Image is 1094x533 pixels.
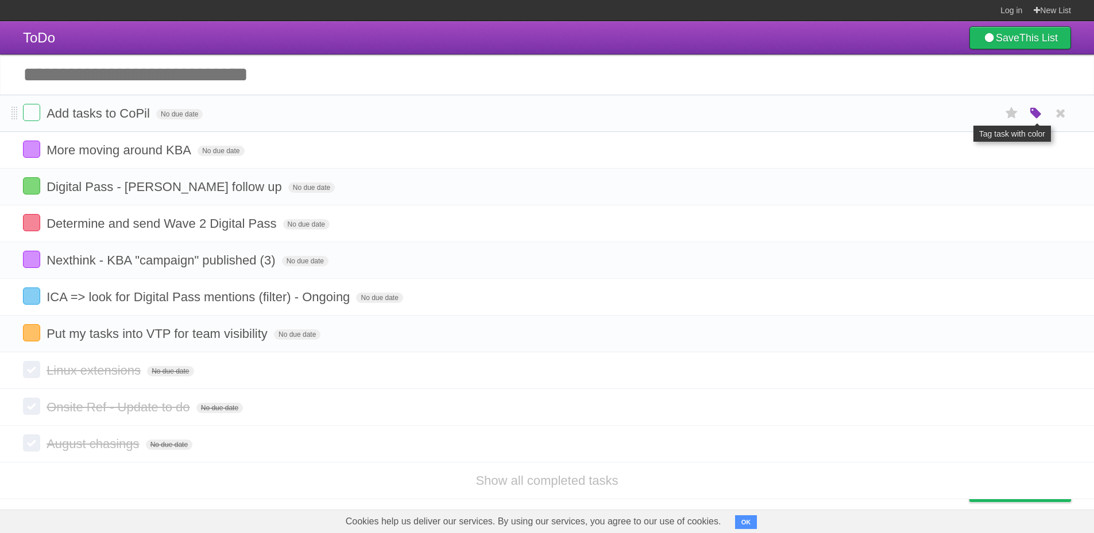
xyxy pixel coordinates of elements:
label: Done [23,434,40,452]
button: OK [735,515,757,529]
span: ToDo [23,30,55,45]
b: This List [1019,32,1058,44]
label: Done [23,214,40,231]
span: No due date [282,256,328,266]
span: No due date [147,366,194,376]
span: Digital Pass - [PERSON_NAME] follow up [47,180,285,194]
span: Put my tasks into VTP for team visibility [47,326,270,341]
span: No due date [356,293,403,303]
span: No due date [156,109,203,119]
span: Add tasks to CoPil [47,106,153,120]
span: Cookies help us deliver our services. By using our services, you agree to our use of cookies. [334,510,733,533]
label: Done [23,177,40,194]
span: More moving around KBA [47,143,194,157]
span: Onsite Ref - Update to do [47,400,192,414]
span: No due date [198,146,244,156]
span: Linux extensions [47,363,144,378]
span: No due date [274,329,320,340]
span: Nexthink - KBA "campaign" published (3) [47,253,278,267]
span: No due date [196,403,243,413]
span: No due date [146,439,192,450]
label: Done [23,287,40,305]
span: No due date [288,182,335,193]
label: Done [23,251,40,268]
label: Done [23,324,40,341]
span: Determine and send Wave 2 Digital Pass [47,216,279,231]
label: Star task [1001,104,1023,123]
a: SaveThis List [969,26,1071,49]
span: ICA => look for Digital Pass mentions (filter) - Ongoing [47,290,353,304]
a: Show all completed tasks [476,473,618,488]
label: Done [23,104,40,121]
label: Done [23,361,40,378]
label: Done [23,398,40,415]
label: Done [23,141,40,158]
span: August chasings [47,437,142,451]
span: Buy me a coffee [994,481,1065,501]
span: No due date [283,219,330,229]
